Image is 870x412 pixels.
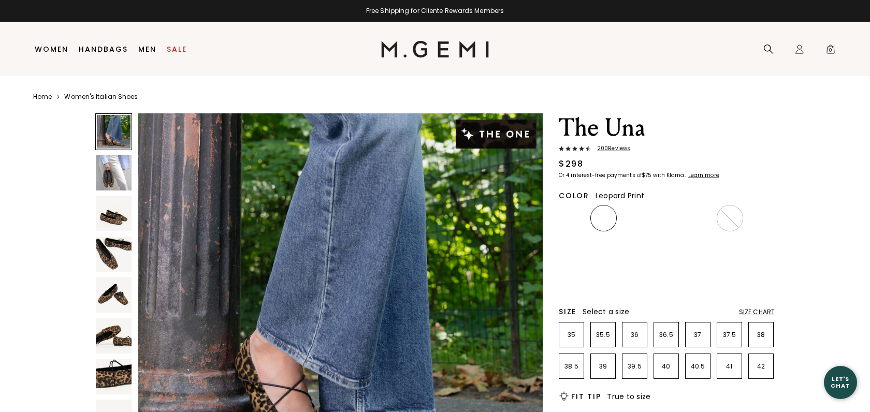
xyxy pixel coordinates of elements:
img: The One tag [456,120,536,149]
img: The Una [96,277,132,313]
p: 38 [749,331,773,339]
span: 0 [825,46,836,56]
img: Midnight Blue [687,207,710,230]
img: The Una [96,318,132,354]
a: Women [35,45,68,53]
a: Home [33,93,52,101]
p: 38.5 [559,362,584,371]
img: Chocolate [655,238,678,261]
p: 35.5 [591,331,615,339]
p: 37 [686,331,710,339]
p: 39 [591,362,615,371]
span: True to size [607,391,650,402]
p: 40 [654,362,678,371]
img: Leopard Print [592,207,615,230]
img: Gunmetal [592,238,615,261]
p: 35 [559,331,584,339]
span: Leopard Print [596,190,644,201]
img: Light Tan [560,207,584,230]
img: Navy [560,270,584,293]
p: 40.5 [686,362,710,371]
p: 41 [717,362,742,371]
p: 36.5 [654,331,678,339]
a: 200Reviews [559,145,775,154]
img: The Una [96,155,132,190]
img: Black [624,207,647,230]
img: The Una [96,237,132,272]
a: Women's Italian Shoes [64,93,138,101]
klarna-placement-style-amount: $75 [642,171,651,179]
span: Select a size [583,306,629,317]
a: Men [138,45,156,53]
img: Silver [560,238,584,261]
div: $298 [559,158,583,170]
p: 37.5 [717,331,742,339]
a: Handbags [79,45,128,53]
img: Ballerina Pink [750,238,773,261]
img: Antique Rose [687,238,710,261]
img: The Una [96,359,132,394]
p: 39.5 [622,362,647,371]
p: 42 [749,362,773,371]
klarna-placement-style-cta: Learn more [688,171,719,179]
span: 200 Review s [591,145,630,152]
img: M.Gemi [381,41,489,57]
div: Let's Chat [824,376,857,389]
h2: Color [559,192,589,200]
p: 36 [622,331,647,339]
div: Size Chart [739,308,775,316]
img: Military [624,238,647,261]
h2: Size [559,307,576,316]
img: Ecru [718,238,742,261]
a: Sale [167,45,187,53]
img: Cocoa [655,207,678,230]
klarna-placement-style-body: with Klarna [653,171,687,179]
img: The Una [96,196,132,231]
img: Burgundy [718,207,742,230]
klarna-placement-style-body: Or 4 interest-free payments of [559,171,642,179]
img: Gold [750,207,773,230]
h1: The Una [559,113,775,142]
h2: Fit Tip [571,392,601,401]
a: Learn more [687,172,719,179]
